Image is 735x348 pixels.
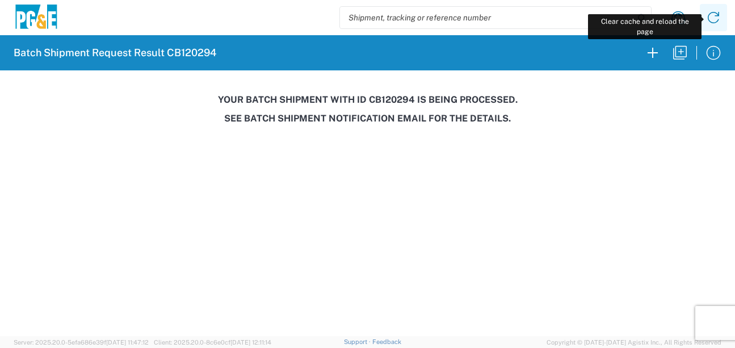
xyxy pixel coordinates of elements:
[344,338,372,345] a: Support
[8,113,727,124] h3: See Batch Shipment Notification email for the details.
[372,338,401,345] a: Feedback
[106,339,149,346] span: [DATE] 11:47:12
[230,339,271,346] span: [DATE] 12:11:14
[547,337,721,347] span: Copyright © [DATE]-[DATE] Agistix Inc., All Rights Reserved
[8,94,727,105] h3: Your batch shipment with id CB120294 is being processed.
[14,339,149,346] span: Server: 2025.20.0-5efa686e39f
[14,5,59,31] img: pge
[154,339,271,346] span: Client: 2025.20.0-8c6e0cf
[340,7,634,28] input: Shipment, tracking or reference number
[14,46,216,60] h2: Batch Shipment Request Result CB120294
